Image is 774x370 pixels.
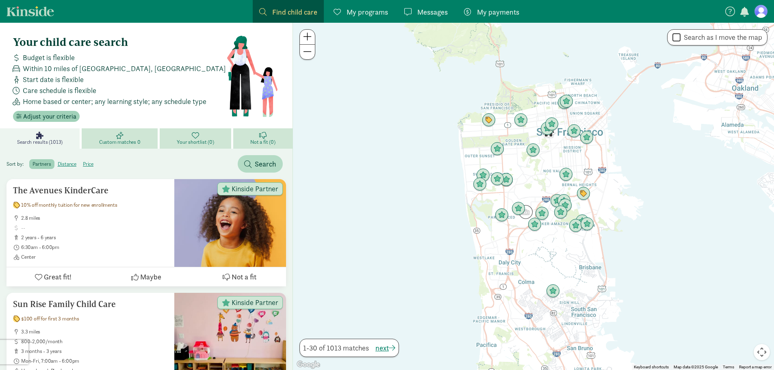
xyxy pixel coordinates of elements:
[754,344,770,360] button: Map camera controls
[13,111,80,122] button: Adjust your criteria
[21,254,168,260] span: Center
[232,299,278,306] span: Kinside Partner
[546,284,560,298] div: Click to see details
[535,207,549,221] div: Click to see details
[160,128,233,149] a: Your shortlist (0)
[514,113,528,127] div: Click to see details
[177,139,214,145] span: Your shortlist (0)
[550,194,564,208] div: Click to see details
[303,342,369,353] span: 1-30 of 1013 matches
[193,267,286,286] button: Not a fit
[473,177,487,191] div: Click to see details
[7,267,100,286] button: Great fit!
[13,186,168,195] h5: The Avenues KinderCare
[23,74,84,85] span: Start date is flexible
[495,208,509,222] div: Click to see details
[476,169,490,182] div: Click to see details
[575,214,589,228] div: Click to see details
[21,329,168,335] span: 3.3 miles
[477,6,519,17] span: My payments
[82,128,159,149] a: Custom matches 0
[723,365,734,369] a: Terms (opens in new tab)
[490,142,504,156] div: Click to see details
[490,172,504,186] div: Click to see details
[232,185,278,193] span: Kinside Partner
[519,205,533,219] div: Click to see details
[13,299,168,309] h5: Sun Rise Family Child Care
[23,85,96,96] span: Care schedule is flexible
[80,159,97,169] label: price
[17,139,63,145] span: Search results (1013)
[238,155,283,173] button: Search
[526,143,540,157] div: Click to see details
[559,95,573,108] div: Click to see details
[557,96,571,110] div: Click to see details
[347,6,388,17] span: My programs
[634,364,669,370] button: Keyboard shortcuts
[295,359,322,370] a: Open this area in Google Maps (opens a new window)
[233,128,293,149] a: Not a fit (0)
[739,365,772,369] a: Report a map error
[54,159,80,169] label: distance
[558,199,572,212] div: Click to see details
[100,267,193,286] button: Maybe
[557,194,571,208] div: Click to see details
[232,271,256,282] span: Not a fit
[21,316,79,322] span: $100 off for first 3 months
[250,139,275,145] span: Not a fit (0)
[140,271,161,282] span: Maybe
[23,52,75,63] span: Budget is flexible
[23,96,206,107] span: Home based or center; any learning style; any schedule type
[559,168,573,182] div: Click to see details
[540,122,554,136] div: Click to see details
[7,6,54,16] a: Kinside
[528,218,542,232] div: Click to see details
[580,217,594,231] div: Click to see details
[542,125,555,139] div: Click to see details
[567,124,581,138] div: Click to see details
[21,234,168,241] span: 2 years - 6 years
[681,32,762,42] label: Search as I move the map
[23,112,76,121] span: Adjust your criteria
[255,158,276,169] span: Search
[21,202,117,208] span: 10% off monthly tuition for new enrollments
[545,117,559,131] div: Click to see details
[272,6,317,17] span: Find child care
[554,206,568,219] div: Click to see details
[577,187,590,201] div: Click to see details
[482,113,496,127] div: Click to see details
[21,338,168,345] span: 800-2,000/month
[512,202,525,216] div: Click to see details
[674,365,718,369] span: Map data ©2025 Google
[7,160,28,167] span: Sort by:
[499,173,513,187] div: Click to see details
[23,63,226,74] span: Within 10 miles of [GEOGRAPHIC_DATA], [GEOGRAPHIC_DATA]
[21,215,168,221] span: 2.8 miles
[295,359,322,370] img: Google
[99,139,141,145] span: Custom matches 0
[13,36,226,49] h4: Your child care search
[21,244,168,251] span: 6:30am - 6:00pm
[375,342,395,353] button: next
[21,348,168,355] span: 3 months - 3 years
[44,271,72,282] span: Great fit!
[580,131,594,145] div: Click to see details
[417,6,448,17] span: Messages
[569,219,583,233] div: Click to see details
[29,159,54,169] label: partners
[21,358,168,364] span: Mon-Fri, 7:00am - 6:00pm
